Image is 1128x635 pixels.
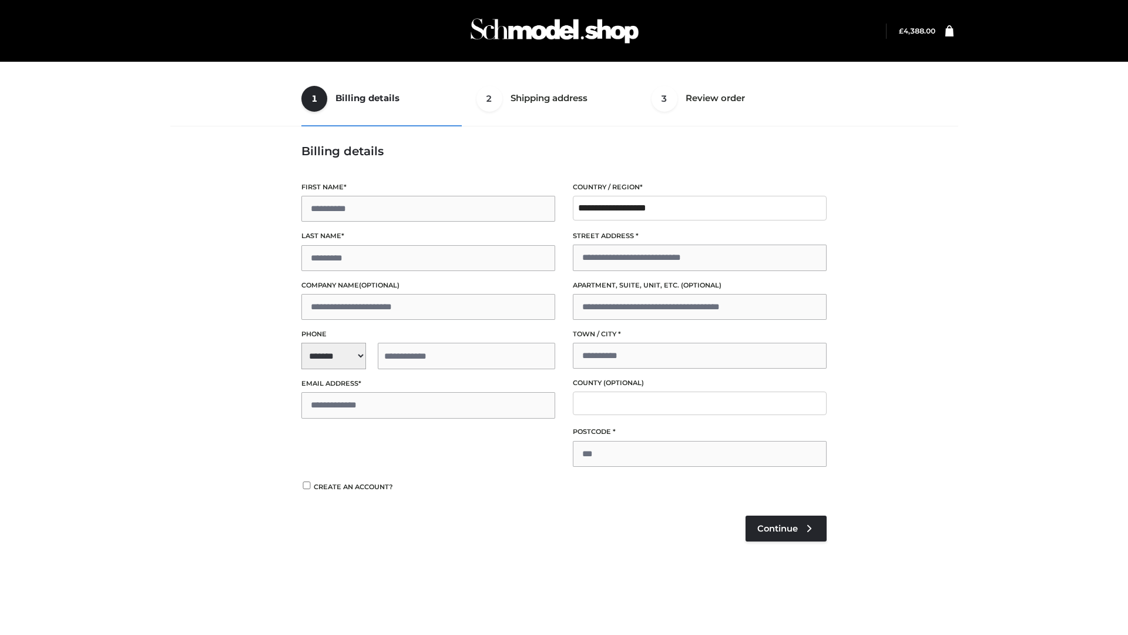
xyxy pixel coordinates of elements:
[757,523,798,534] span: Continue
[301,378,555,389] label: Email address
[573,377,827,389] label: County
[573,426,827,437] label: Postcode
[899,26,904,35] span: £
[603,379,644,387] span: (optional)
[466,8,643,54] img: Schmodel Admin 964
[301,482,312,489] input: Create an account?
[359,281,399,289] span: (optional)
[301,182,555,193] label: First name
[681,281,721,289] span: (optional)
[301,280,555,291] label: Company name
[301,144,827,158] h3: Billing details
[314,483,393,491] span: Create an account?
[573,280,827,291] label: Apartment, suite, unit, etc.
[746,516,827,542] a: Continue
[573,182,827,193] label: Country / Region
[573,230,827,242] label: Street address
[573,329,827,340] label: Town / City
[899,26,935,35] bdi: 4,388.00
[899,26,935,35] a: £4,388.00
[301,329,555,340] label: Phone
[301,230,555,242] label: Last name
